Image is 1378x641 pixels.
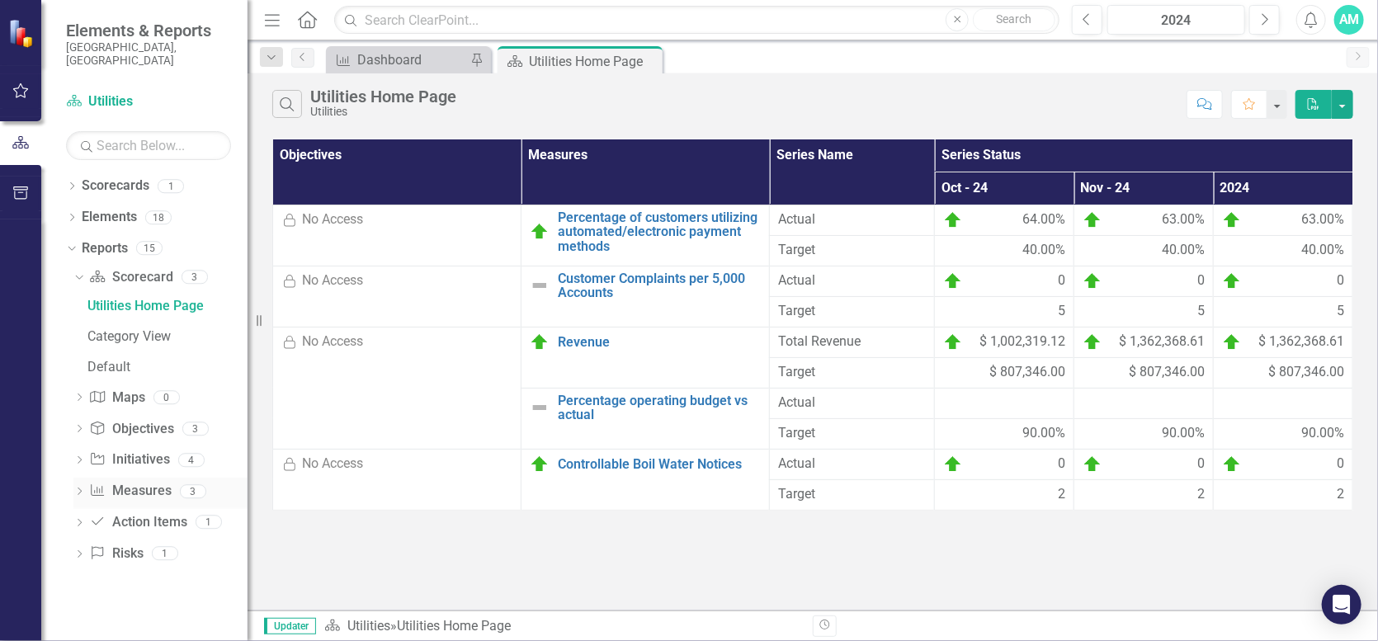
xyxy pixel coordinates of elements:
a: Initiatives [89,450,169,469]
div: Utilities Home Page [310,87,456,106]
img: Not Defined [530,398,550,417]
span: 5 [1337,302,1344,321]
div: Dashboard [357,49,466,70]
td: Double-Click to Edit [1214,357,1353,388]
a: Measures [89,482,171,501]
td: Double-Click to Edit [935,327,1074,357]
a: Utilities Home Page [83,293,248,319]
div: Open Intercom Messenger [1322,585,1361,625]
img: On Target [1083,210,1102,230]
div: Default [87,360,248,375]
a: Controllable Boil Water Notices [558,457,761,472]
a: Scorecards [82,177,149,196]
a: Objectives [89,420,173,439]
span: Total Revenue [778,332,926,351]
td: Double-Click to Edit [935,205,1074,235]
span: Actual [778,394,926,412]
span: $ 807,346.00 [989,363,1065,382]
div: Utilities Home Page [397,618,511,634]
a: Utilities [347,618,390,634]
a: Percentage operating budget vs actual [558,394,761,422]
span: 5 [1058,302,1065,321]
td: Double-Click to Edit [935,296,1074,327]
span: Search [997,12,1032,26]
img: On Target [943,455,963,474]
div: No Access [302,271,363,290]
img: On Target [530,222,550,242]
td: Double-Click to Edit [935,357,1074,388]
img: On Target [943,210,963,230]
td: Double-Click to Edit [1074,266,1214,296]
input: Search ClearPoint... [334,6,1059,35]
span: 0 [1197,455,1205,474]
td: Double-Click to Edit [1214,388,1353,418]
div: 1 [158,179,184,193]
a: Maps [89,389,144,408]
td: Double-Click to Edit [1074,357,1214,388]
div: 3 [182,422,209,436]
span: Elements & Reports [66,21,231,40]
img: On Target [1222,455,1242,474]
div: No Access [302,332,363,351]
td: Double-Click to Edit Right Click for Context Menu [521,266,770,327]
td: Double-Click to Edit [1074,418,1214,449]
a: Utilities [66,92,231,111]
img: On Target [530,332,550,352]
span: 2 [1058,485,1065,504]
a: Percentage of customers utilizing automated/electronic payment methods [558,210,761,254]
td: Double-Click to Edit [1214,479,1353,510]
img: On Target [1222,271,1242,291]
span: 40.00% [1301,241,1344,260]
span: 63.00% [1301,210,1344,230]
img: On Target [1222,210,1242,230]
td: Double-Click to Edit [1214,266,1353,296]
td: Double-Click to Edit [1214,235,1353,266]
div: Utilities Home Page [529,51,658,72]
img: On Target [1083,332,1102,352]
td: Double-Click to Edit [1074,388,1214,418]
td: Double-Click to Edit [1074,235,1214,266]
span: $ 1,362,368.61 [1258,332,1344,352]
td: Double-Click to Edit [935,388,1074,418]
span: 90.00% [1162,424,1205,443]
a: Revenue [558,335,761,350]
button: Search [973,8,1055,31]
a: Dashboard [330,49,466,70]
span: 90.00% [1301,424,1344,443]
input: Search Below... [66,131,231,160]
div: Category View [87,329,248,344]
a: Reports [82,239,128,258]
div: 1 [196,516,222,530]
span: $ 807,346.00 [1268,363,1344,382]
td: Double-Click to Edit [935,235,1074,266]
a: Risks [89,544,143,563]
a: Category View [83,323,248,350]
div: 3 [180,484,206,498]
td: Double-Click to Edit [1214,449,1353,479]
div: 15 [136,242,163,256]
span: $ 1,362,368.61 [1119,332,1205,352]
td: Double-Click to Edit [1214,296,1353,327]
td: Double-Click to Edit Right Click for Context Menu [521,449,770,510]
div: 0 [153,390,180,404]
span: $ 807,346.00 [1129,363,1205,382]
td: Double-Click to Edit Right Click for Context Menu [521,327,770,388]
td: Double-Click to Edit [1074,449,1214,479]
td: Double-Click to Edit Right Click for Context Menu [521,388,770,449]
td: Double-Click to Edit [935,418,1074,449]
span: Target [778,363,926,382]
span: Updater [264,618,316,634]
div: 3 [182,271,208,285]
td: Double-Click to Edit [1074,327,1214,357]
div: 4 [178,453,205,467]
div: No Access [302,210,363,229]
div: No Access [302,455,363,474]
div: 1 [152,547,178,561]
small: [GEOGRAPHIC_DATA], [GEOGRAPHIC_DATA] [66,40,231,68]
span: 0 [1337,271,1344,291]
img: Not Defined [530,276,550,295]
td: Double-Click to Edit [1074,479,1214,510]
span: 40.00% [1162,241,1205,260]
img: On Target [1083,271,1102,291]
div: Utilities [310,106,456,118]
